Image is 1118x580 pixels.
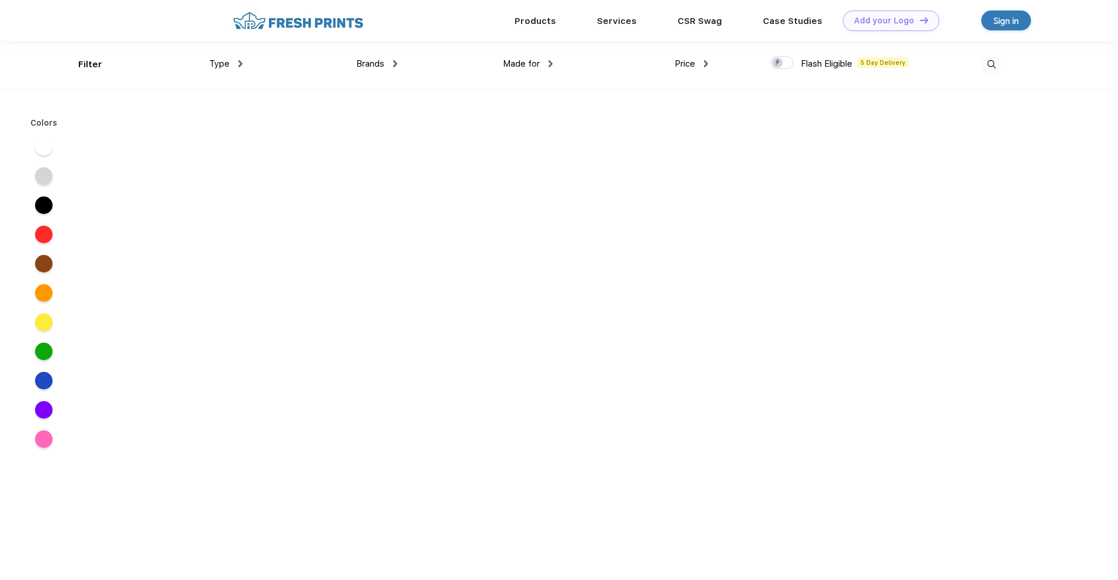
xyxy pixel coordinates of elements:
img: DT [920,17,928,23]
img: dropdown.png [548,60,553,67]
img: fo%20logo%202.webp [230,11,367,31]
span: Made for [503,58,540,69]
a: Sign in [981,11,1031,30]
img: dropdown.png [238,60,242,67]
span: Price [675,58,695,69]
img: desktop_search.svg [982,55,1001,74]
img: dropdown.png [393,60,397,67]
img: dropdown.png [704,60,708,67]
span: Type [209,58,230,69]
a: Products [515,16,556,26]
div: Colors [22,117,67,129]
span: Flash Eligible [801,58,852,69]
div: Filter [78,58,102,71]
div: Add your Logo [854,16,914,26]
div: Sign in [994,14,1019,27]
span: Brands [356,58,384,69]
